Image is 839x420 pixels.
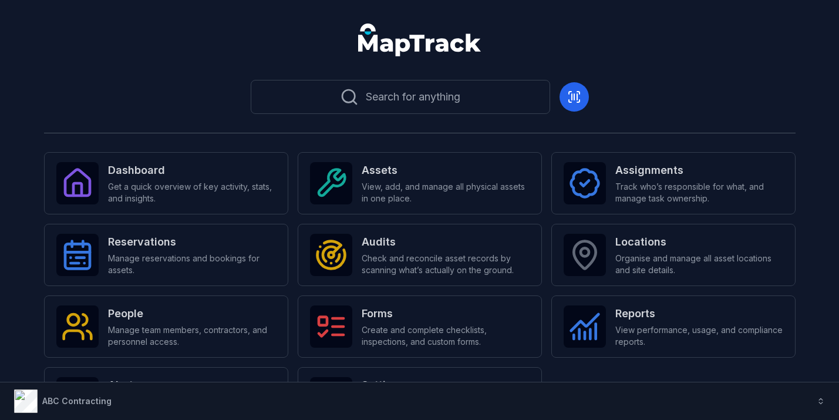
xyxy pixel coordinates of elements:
[615,162,783,179] strong: Assignments
[615,324,783,348] span: View performance, usage, and compliance reports.
[551,152,796,214] a: AssignmentsTrack who’s responsible for what, and manage task ownership.
[298,295,542,358] a: FormsCreate and complete checklists, inspections, and custom forms.
[362,377,530,394] strong: Settings
[551,295,796,358] a: ReportsView performance, usage, and compliance reports.
[615,305,783,322] strong: Reports
[108,305,276,322] strong: People
[615,253,783,276] span: Organise and manage all asset locations and site details.
[108,324,276,348] span: Manage team members, contractors, and personnel access.
[615,234,783,250] strong: Locations
[44,224,288,286] a: ReservationsManage reservations and bookings for assets.
[615,181,783,204] span: Track who’s responsible for what, and manage task ownership.
[108,181,276,204] span: Get a quick overview of key activity, stats, and insights.
[362,234,530,250] strong: Audits
[362,253,530,276] span: Check and reconcile asset records by scanning what’s actually on the ground.
[339,23,500,56] nav: Global
[108,234,276,250] strong: Reservations
[362,305,530,322] strong: Forms
[108,253,276,276] span: Manage reservations and bookings for assets.
[251,80,550,114] button: Search for anything
[366,89,460,105] span: Search for anything
[362,162,530,179] strong: Assets
[362,181,530,204] span: View, add, and manage all physical assets in one place.
[108,162,276,179] strong: Dashboard
[108,377,276,394] strong: Alerts
[298,224,542,286] a: AuditsCheck and reconcile asset records by scanning what’s actually on the ground.
[44,295,288,358] a: PeopleManage team members, contractors, and personnel access.
[298,152,542,214] a: AssetsView, add, and manage all physical assets in one place.
[551,224,796,286] a: LocationsOrganise and manage all asset locations and site details.
[362,324,530,348] span: Create and complete checklists, inspections, and custom forms.
[44,152,288,214] a: DashboardGet a quick overview of key activity, stats, and insights.
[42,396,112,406] strong: ABC Contracting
